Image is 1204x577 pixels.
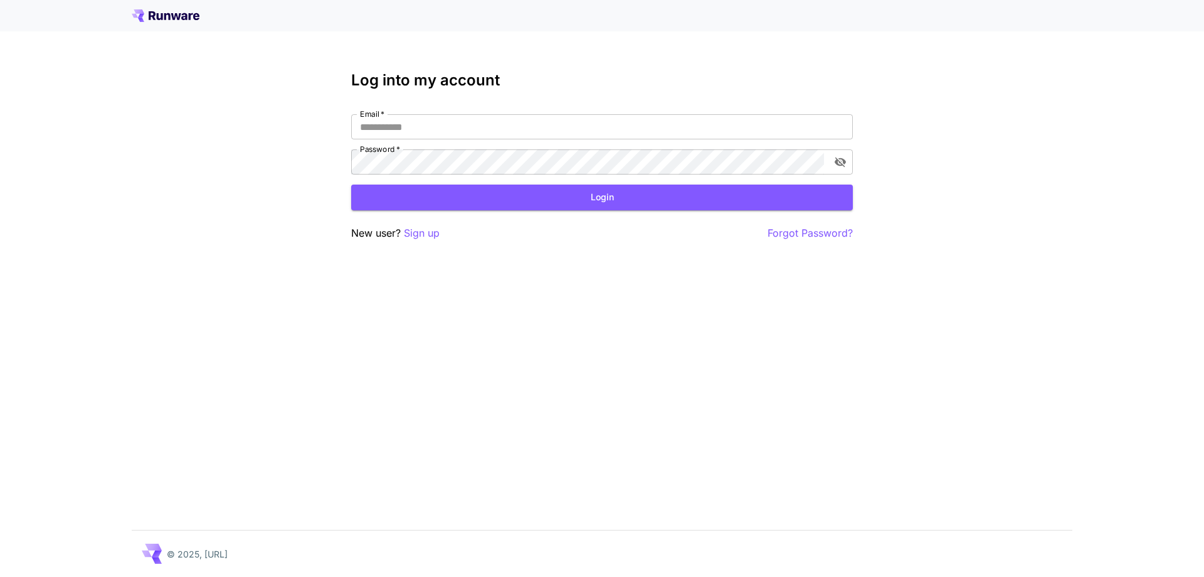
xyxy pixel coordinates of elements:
[351,72,853,89] h3: Log into my account
[829,151,852,173] button: toggle password visibility
[404,225,440,241] button: Sign up
[167,547,228,561] p: © 2025, [URL]
[351,225,440,241] p: New user?
[360,109,384,119] label: Email
[768,225,853,241] button: Forgot Password?
[360,144,400,154] label: Password
[351,185,853,210] button: Login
